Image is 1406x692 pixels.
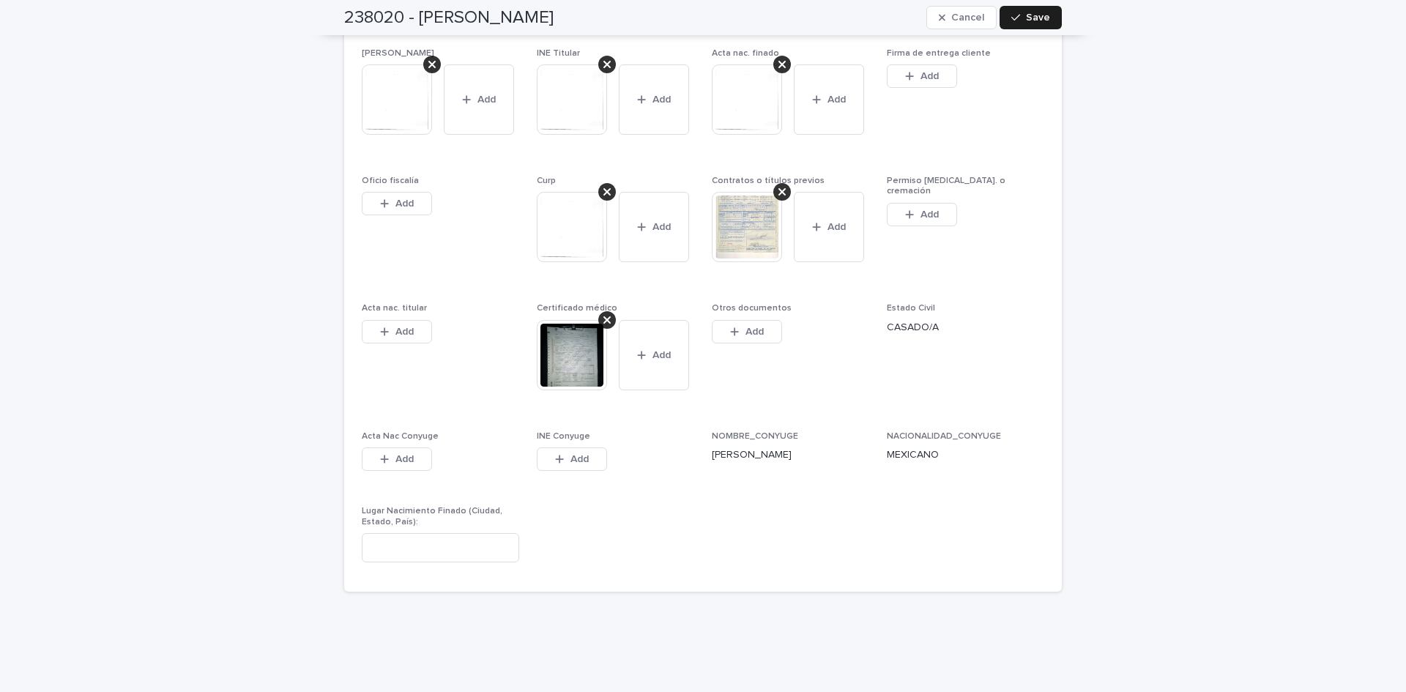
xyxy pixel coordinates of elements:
[712,304,792,313] span: Otros documentos
[362,320,432,343] button: Add
[444,64,514,135] button: Add
[537,447,607,471] button: Add
[619,192,689,262] button: Add
[1000,6,1062,29] button: Save
[712,447,869,463] p: [PERSON_NAME]
[537,176,556,185] span: Curp
[537,49,580,58] span: INE Titular
[619,64,689,135] button: Add
[920,71,939,81] span: Add
[887,49,991,58] span: Firma de entrega cliente
[362,49,434,58] span: [PERSON_NAME]
[395,454,414,464] span: Add
[537,304,617,313] span: Certificado médico
[794,192,864,262] button: Add
[652,222,671,232] span: Add
[652,350,671,360] span: Add
[362,176,419,185] span: Oficio fiscalía
[362,432,439,441] span: Acta Nac Conyuge
[344,7,554,29] h2: 238020 - [PERSON_NAME]
[827,222,846,232] span: Add
[887,64,957,88] button: Add
[745,327,764,337] span: Add
[712,432,798,441] span: NOMBRE_CONYUGE
[619,320,689,390] button: Add
[920,209,939,220] span: Add
[362,507,502,526] span: Lugar Nacimiento Finado (Ciudad, Estado, País):
[477,94,496,105] span: Add
[652,94,671,105] span: Add
[712,176,825,185] span: Contratos o títulos previos
[1026,12,1050,23] span: Save
[362,447,432,471] button: Add
[887,320,1044,335] p: CASADO/A
[712,320,782,343] button: Add
[887,203,957,226] button: Add
[887,176,1005,196] span: Permiso [MEDICAL_DATA]. o cremación
[887,304,935,313] span: Estado Civil
[537,432,590,441] span: INE Conyuge
[951,12,984,23] span: Cancel
[827,94,846,105] span: Add
[395,198,414,209] span: Add
[887,447,1044,463] p: MEXICANO
[926,6,997,29] button: Cancel
[362,304,427,313] span: Acta nac. titular
[887,432,1001,441] span: NACIONALIDAD_CONYUGE
[712,49,779,58] span: Acta nac. finado
[362,192,432,215] button: Add
[395,327,414,337] span: Add
[570,454,589,464] span: Add
[794,64,864,135] button: Add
